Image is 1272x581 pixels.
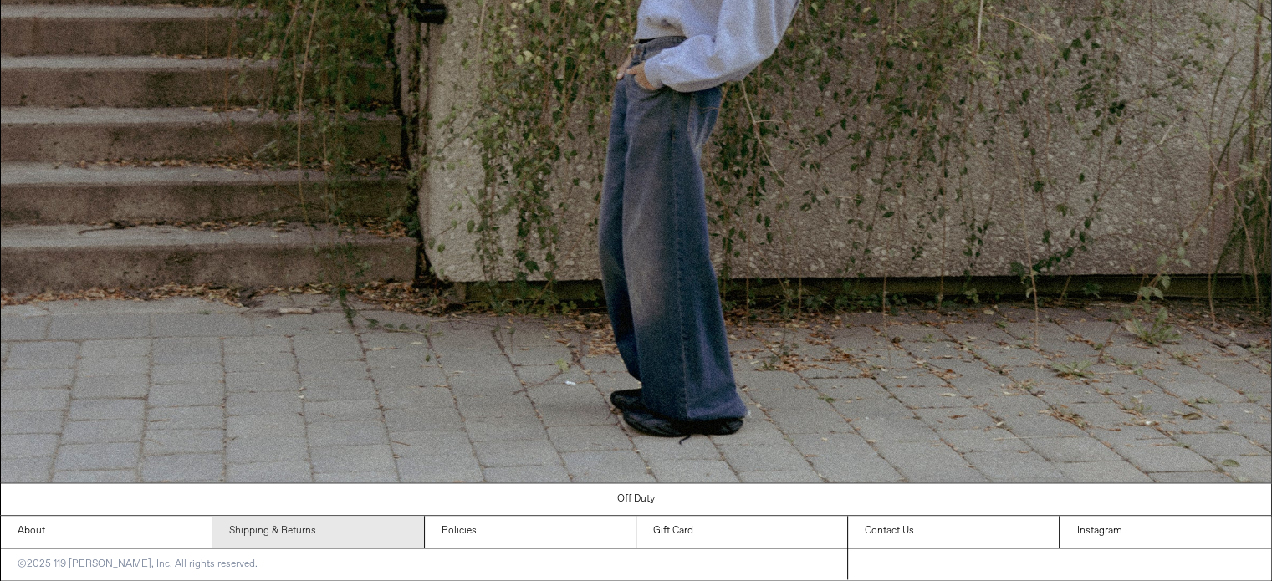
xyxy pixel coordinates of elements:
[1,483,1272,515] a: Off Duty
[1,548,274,580] p: ©2025 119 [PERSON_NAME], Inc. All rights reserved.
[212,516,423,548] a: Shipping & Returns
[425,516,636,548] a: Policies
[848,516,1059,548] a: Contact Us
[1060,516,1271,548] a: Instagram
[636,516,848,548] a: Gift Card
[1,516,212,548] a: About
